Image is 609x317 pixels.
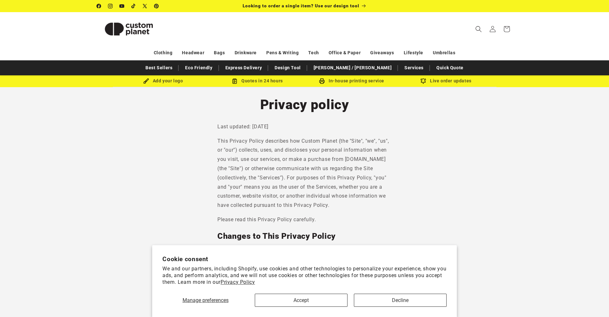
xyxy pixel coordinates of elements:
div: Live order updates [399,77,493,85]
a: Custom Planet [94,12,163,46]
h2: Changes to This Privacy Policy [217,231,392,241]
a: Bags [214,47,225,58]
div: Quotes in 24 hours [210,77,305,85]
p: Last updated: [DATE] [217,122,392,132]
a: Best Sellers [142,62,176,73]
a: Headwear [182,47,204,58]
p: This Privacy Policy describes how Custom Planet (the "Site", "we", "us", or "our") collects, uses... [217,137,392,210]
p: Please read this Privacy Policy carefully. [217,215,392,224]
a: Design Tool [271,62,304,73]
summary: Search [472,22,486,36]
span: Looking to order a single item? Use our design tool [243,3,359,8]
a: Office & Paper [329,47,361,58]
h1: Privacy policy [217,96,392,113]
button: Decline [354,294,447,307]
a: Lifestyle [404,47,423,58]
button: Accept [255,294,347,307]
img: Order Updates Icon [232,78,238,84]
div: In-house printing service [305,77,399,85]
a: Tech [308,47,319,58]
a: Services [401,62,427,73]
a: Pens & Writing [266,47,299,58]
a: Giveaways [370,47,394,58]
div: Add your logo [116,77,210,85]
a: Express Delivery [222,62,265,73]
a: Eco Friendly [182,62,215,73]
p: We and our partners, including Shopify, use cookies and other technologies to personalize your ex... [162,266,447,285]
button: Manage preferences [162,294,248,307]
img: Brush Icon [143,78,149,84]
img: Custom Planet [97,15,161,43]
a: Umbrellas [433,47,455,58]
img: Order updates [420,78,426,84]
a: [PERSON_NAME] / [PERSON_NAME] [310,62,395,73]
a: Privacy Policy [221,279,255,285]
a: Clothing [154,47,173,58]
img: In-house printing [319,78,325,84]
a: Drinkware [235,47,257,58]
iframe: Chat Widget [577,286,609,317]
a: Quick Quote [433,62,467,73]
span: Manage preferences [183,297,229,303]
h2: Cookie consent [162,255,447,263]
